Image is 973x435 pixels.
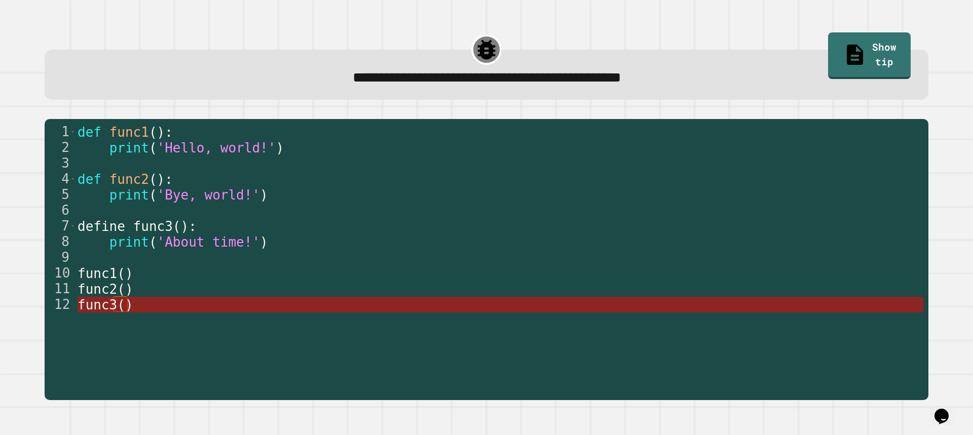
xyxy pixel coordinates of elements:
[45,250,76,265] div: 9
[157,234,260,250] span: 'About time!'
[78,125,101,140] span: def
[45,124,76,140] div: 1
[165,172,173,187] span: :
[45,265,76,281] div: 10
[930,394,963,425] iframe: chat widget
[149,187,157,203] span: (
[109,234,149,250] span: print
[149,125,157,140] span: (
[125,282,133,297] span: )
[157,125,165,140] span: )
[181,219,189,234] span: )
[45,203,76,218] div: 6
[109,125,149,140] span: func1
[45,155,76,171] div: 3
[125,297,133,312] span: )
[149,172,157,187] span: (
[149,140,157,155] span: (
[117,266,125,281] span: (
[78,219,125,234] span: define
[828,32,911,79] a: Show tip
[117,282,125,297] span: (
[78,297,117,312] span: func3
[45,234,76,250] div: 8
[109,172,149,187] span: func2
[260,234,268,250] span: )
[165,125,173,140] span: :
[109,140,149,155] span: print
[78,282,117,297] span: func2
[70,218,76,234] span: Toggle code folding, rows 7 through 8
[276,140,284,155] span: )
[70,124,76,140] span: Toggle code folding, rows 1 through 2
[78,266,117,281] span: func1
[45,140,76,155] div: 2
[45,187,76,203] div: 5
[70,171,76,187] span: Toggle code folding, rows 4 through 5
[45,218,76,234] div: 7
[45,171,76,187] div: 4
[157,187,260,203] span: 'Bye, world!'
[157,140,276,155] span: 'Hello, world!'
[117,297,125,312] span: (
[133,219,173,234] span: func3
[149,234,157,250] span: (
[45,297,76,312] div: 12
[45,281,76,297] div: 11
[157,172,165,187] span: )
[78,172,101,187] span: def
[173,219,181,234] span: (
[189,219,197,234] span: :
[125,266,133,281] span: )
[260,187,268,203] span: )
[109,187,149,203] span: print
